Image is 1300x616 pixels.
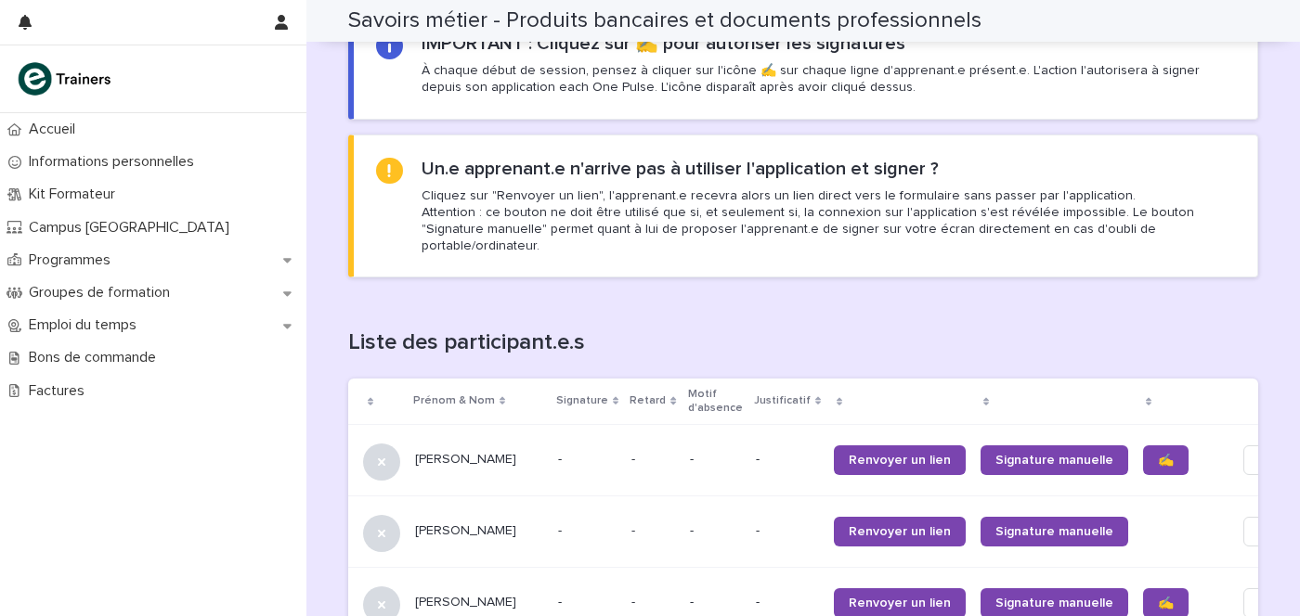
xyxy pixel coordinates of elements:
[754,391,811,411] p: Justificatif
[415,523,543,539] p: [PERSON_NAME]
[21,153,209,171] p: Informations personnelles
[558,523,617,539] p: -
[413,391,495,411] p: Prénom & Nom
[558,595,617,610] p: -
[21,121,90,138] p: Accueil
[21,251,125,269] p: Programmes
[690,595,741,610] p: -
[21,186,130,203] p: Kit Formateur
[849,525,951,538] span: Renvoyer un lien
[849,454,951,467] span: Renvoyer un lien
[21,284,185,302] p: Groupes de formation
[422,32,905,55] h2: IMPORTANT : Cliquez sur ✍️ pour autoriser les signatures
[630,391,666,411] p: Retard
[756,452,819,468] p: -
[834,445,966,475] a: Renvoyer un lien
[756,595,819,610] p: -
[21,349,171,366] p: Bons de commande
[415,452,543,468] p: [PERSON_NAME]
[849,597,951,610] span: Renvoyer un lien
[1158,597,1174,610] span: ✍️
[981,517,1128,546] a: Signature manuelle
[690,523,741,539] p: -
[834,517,966,546] a: Renvoyer un lien
[348,329,1258,356] h1: Liste des participant.e.s
[1158,454,1174,467] span: ✍️
[995,597,1113,610] span: Signature manuelle
[981,445,1128,475] a: Signature manuelle
[1243,517,1298,546] button: Edit
[556,391,608,411] p: Signature
[690,452,741,468] p: -
[756,523,819,539] p: -
[631,448,639,468] p: -
[1243,445,1298,475] button: Edit
[995,454,1113,467] span: Signature manuelle
[631,520,639,539] p: -
[558,452,617,468] p: -
[15,60,117,97] img: K0CqGN7SDeD6s4JG8KQk
[422,62,1235,96] p: À chaque début de session, pensez à cliquer sur l'icône ✍️ sur chaque ligne d'apprenant.e présent...
[415,595,543,610] p: [PERSON_NAME]
[21,316,151,334] p: Emploi du temps
[422,187,1235,255] p: Cliquez sur "Renvoyer un lien", l'apprenant.e recevra alors un lien direct vers le formulaire san...
[1143,445,1189,475] a: ✍️
[631,591,639,610] p: -
[21,382,99,400] p: Factures
[348,7,981,34] h2: Savoirs métier - Produits bancaires et documents professionnels
[995,525,1113,538] span: Signature manuelle
[688,384,743,418] p: Motif d'absence
[422,158,939,180] h2: Un.e apprenant.e n'arrive pas à utiliser l'application et signer ?
[21,219,244,237] p: Campus [GEOGRAPHIC_DATA]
